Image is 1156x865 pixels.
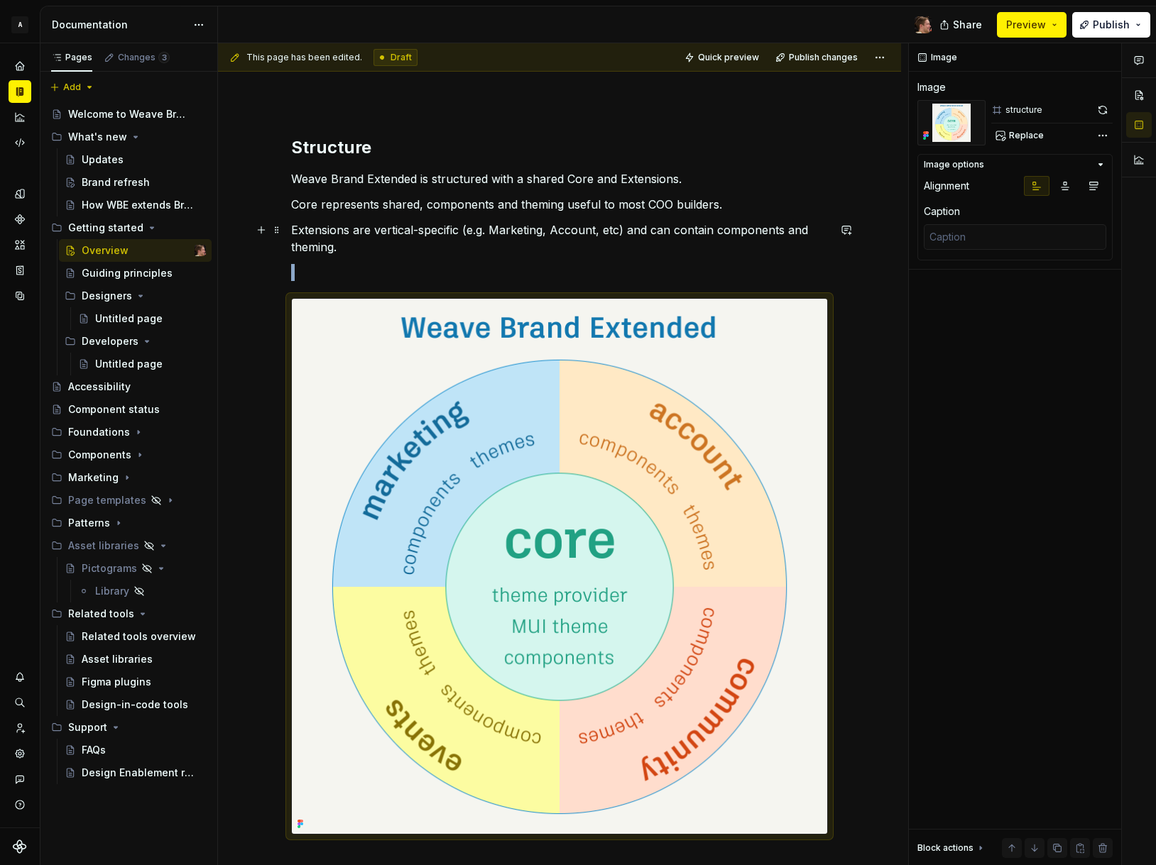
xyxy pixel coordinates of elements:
a: Design tokens [9,182,31,205]
button: Quick preview [680,48,765,67]
p: Core represents shared, components and theming useful to most COO builders. [291,196,828,213]
a: Untitled page [72,307,212,330]
div: Support [45,716,212,739]
div: Pictograms [82,561,137,575]
button: Add [45,77,99,97]
a: Welcome to Weave Brand Extended [45,103,212,126]
p: Extensions are vertical-specific (e.g. Marketing, Account, etc) and can contain components and th... [291,221,828,255]
div: A [11,16,28,33]
div: Related tools overview [82,629,196,644]
a: Updates [59,148,212,171]
a: Guiding principles [59,262,212,285]
a: Brand refresh [59,171,212,194]
span: Draft [391,52,412,63]
svg: Supernova Logo [13,839,27,854]
div: Accessibility [68,380,131,394]
div: Related tools [68,607,134,621]
div: Library [95,584,129,598]
div: Developers [82,334,138,348]
a: Home [9,55,31,77]
a: Assets [9,233,31,256]
a: Design Enablement requests [59,761,212,784]
div: Welcome to Weave Brand Extended [68,107,185,121]
div: Untitled page [95,312,163,326]
a: Storybook stories [9,259,31,282]
div: What's new [68,130,127,144]
div: Foundations [68,425,130,439]
div: Designers [82,289,132,303]
div: Documentation [52,18,186,32]
div: Components [68,448,131,462]
div: What's new [45,126,212,148]
div: Patterns [45,512,212,534]
a: Settings [9,742,31,765]
a: Library [72,580,212,602]
span: This page has been edited. [246,52,362,63]
img: Alexis Morin [195,245,206,256]
span: Quick preview [698,52,759,63]
a: Figma plugins [59,671,212,693]
a: Asset libraries [59,648,212,671]
button: Preview [997,12,1067,38]
img: Alexis Morin [915,16,932,33]
div: Figma plugins [82,675,151,689]
div: Components [45,443,212,466]
button: A [3,9,37,40]
button: Publish [1072,12,1150,38]
div: Design-in-code tools [82,698,188,712]
span: Add [63,82,81,93]
div: Image options [924,159,984,170]
div: Contact support [9,768,31,790]
div: Image [917,80,946,94]
button: Image options [924,159,1106,170]
div: structure [1005,104,1042,116]
img: 5796322c-593d-42ce-85e0-4aae82176936.png [917,100,986,145]
div: Page templates [45,489,212,512]
div: Alignment [924,179,969,193]
button: Search ⌘K [9,691,31,714]
div: Guiding principles [82,266,173,280]
a: Code automation [9,131,31,154]
div: Changes [118,52,170,63]
div: Designers [59,285,212,307]
a: Data sources [9,285,31,307]
button: Replace [991,126,1050,145]
div: FAQs [82,743,106,757]
div: Developers [59,330,212,353]
div: Page tree [45,103,212,784]
a: Documentation [9,80,31,103]
div: Invite team [9,717,31,739]
a: Pictograms [59,557,212,580]
div: Asset libraries [82,652,153,666]
a: Analytics [9,106,31,128]
div: Overview [82,243,129,258]
span: Publish changes [789,52,858,63]
a: Design-in-code tools [59,693,212,716]
span: 3 [158,52,170,63]
div: Getting started [45,216,212,239]
div: Support [68,720,107,734]
div: Asset libraries [68,539,139,553]
a: Component status [45,398,212,421]
div: Pages [51,52,92,63]
span: Replace [1009,130,1044,141]
a: Accessibility [45,375,212,398]
button: Publish changes [771,48,864,67]
div: Notifications [9,666,31,688]
a: FAQs [59,739,212,761]
h2: Structure [291,136,828,159]
a: Components [9,208,31,231]
div: Updates [82,153,124,167]
div: Component status [68,402,160,417]
div: Foundations [45,421,212,443]
div: Untitled page [95,357,163,371]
